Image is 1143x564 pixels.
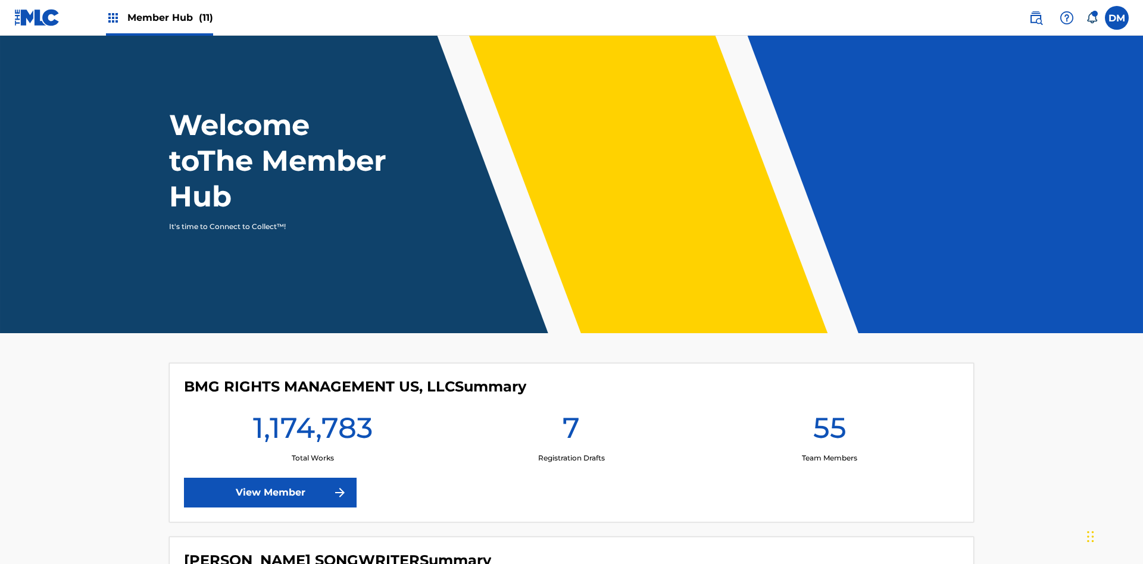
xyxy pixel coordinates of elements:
[292,453,334,463] p: Total Works
[563,410,580,453] h1: 7
[1086,12,1098,24] div: Notifications
[106,11,120,25] img: Top Rightsholders
[333,485,347,500] img: f7272a7cc735f4ea7f67.svg
[169,221,376,232] p: It's time to Connect to Collect™!
[1083,507,1143,564] iframe: Chat Widget
[253,410,373,453] h1: 1,174,783
[14,9,60,26] img: MLC Logo
[1029,11,1043,25] img: search
[1087,519,1094,554] div: Drag
[1060,11,1074,25] img: help
[802,453,857,463] p: Team Members
[184,378,526,396] h4: BMG RIGHTS MANAGEMENT US, LLC
[184,478,357,507] a: View Member
[1055,6,1079,30] div: Help
[538,453,605,463] p: Registration Drafts
[813,410,847,453] h1: 55
[127,11,213,24] span: Member Hub
[199,12,213,23] span: (11)
[1105,6,1129,30] div: User Menu
[1024,6,1048,30] a: Public Search
[169,107,392,214] h1: Welcome to The Member Hub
